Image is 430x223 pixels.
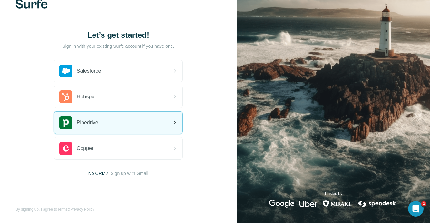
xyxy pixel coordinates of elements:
[59,90,72,103] img: hubspot's logo
[299,200,317,208] img: uber's logo
[88,170,108,177] span: No CRM?
[54,30,183,40] h1: Let’s get started!
[59,65,72,77] img: salesforce's logo
[77,93,96,101] span: Hubspot
[408,201,424,217] iframe: Intercom live chat
[77,119,98,127] span: Pipedrive
[62,43,174,49] p: Sign in with your existing Surfe account if you have one.
[59,142,72,155] img: copper's logo
[324,191,342,197] p: Trusted by
[59,116,72,129] img: pipedrive's logo
[77,145,93,152] span: Copper
[322,200,352,208] img: mirakl's logo
[421,201,426,206] span: 1
[57,207,68,212] a: Terms
[15,207,94,212] span: By signing up, I agree to &
[70,207,94,212] a: Privacy Policy
[357,200,397,208] img: spendesk's logo
[269,200,294,208] img: google's logo
[77,67,101,75] span: Salesforce
[111,170,148,177] button: Sign up with Gmail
